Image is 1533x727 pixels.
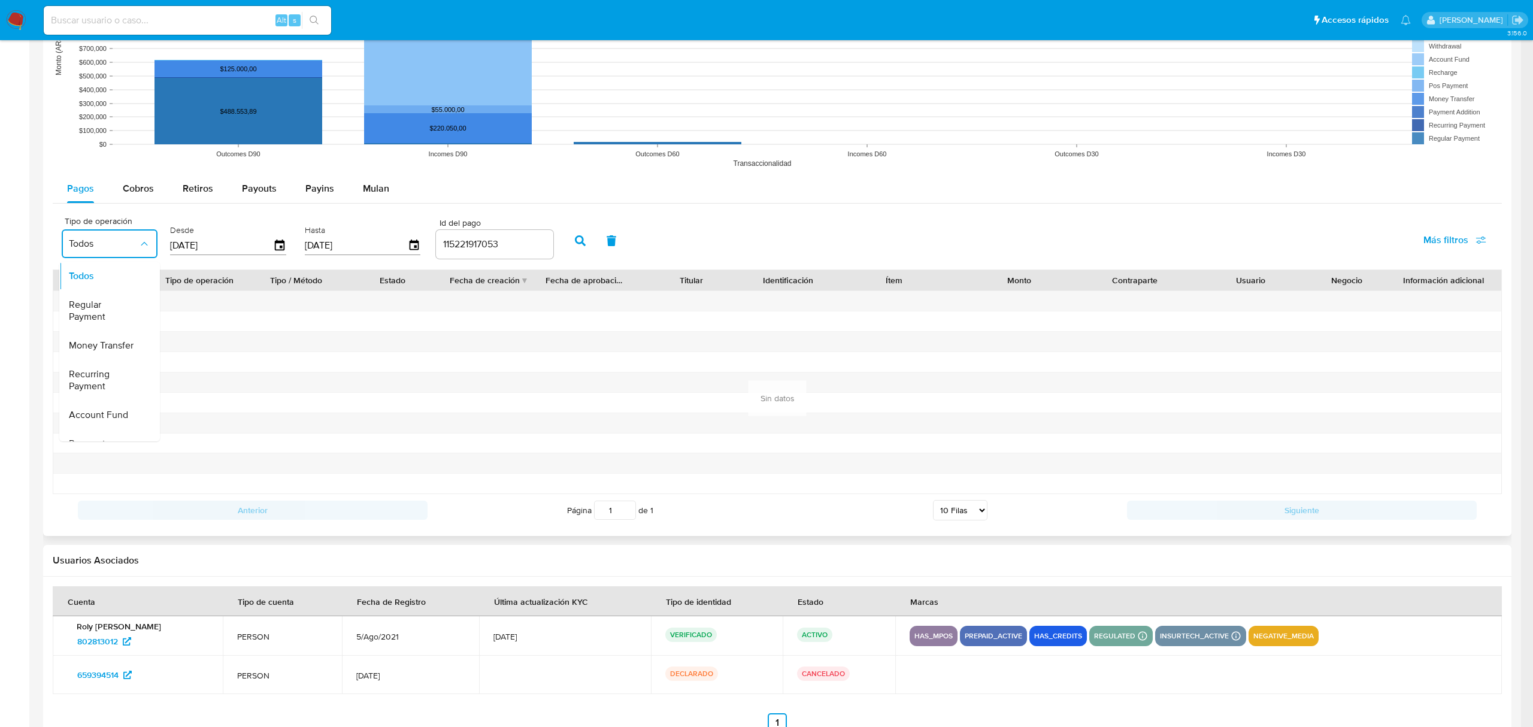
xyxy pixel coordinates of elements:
[1507,28,1527,38] span: 3.156.0
[1322,14,1389,26] span: Accesos rápidos
[1401,15,1411,25] a: Notificaciones
[277,14,286,26] span: Alt
[302,12,326,29] button: search-icon
[44,13,331,28] input: Buscar usuario o caso...
[293,14,296,26] span: s
[53,555,1502,567] h2: Usuarios Asociados
[1440,14,1507,26] p: eliana.eguerrero@mercadolibre.com
[1511,14,1524,26] a: Salir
